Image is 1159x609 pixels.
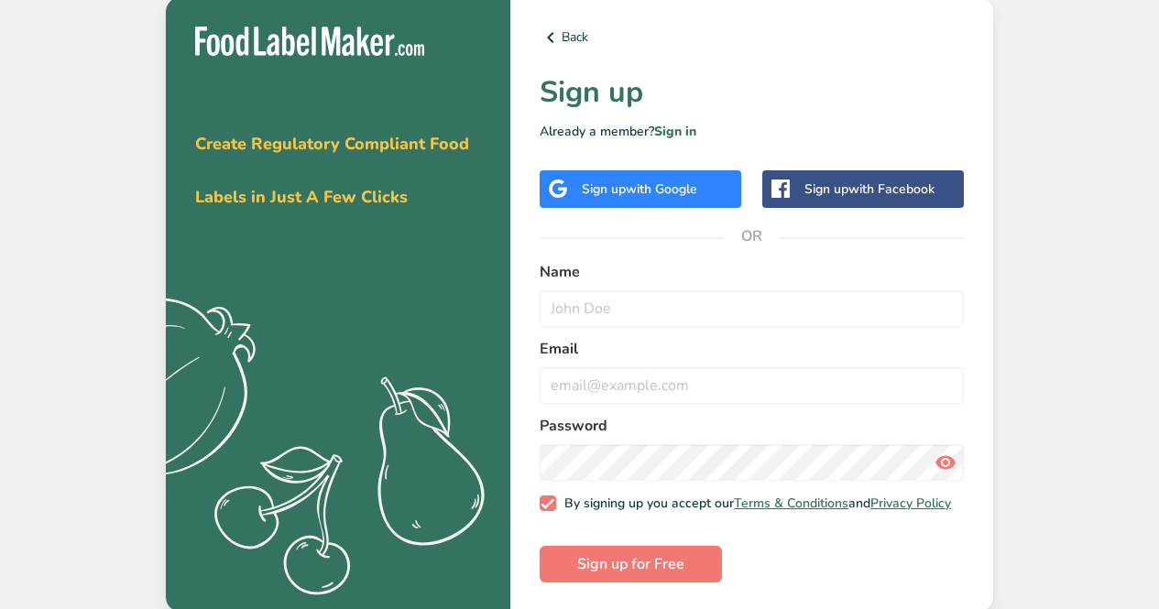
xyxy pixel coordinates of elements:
span: Create Regulatory Compliant Food Labels in Just A Few Clicks [195,133,469,208]
span: Sign up for Free [577,553,684,575]
label: Email [540,338,964,360]
a: Privacy Policy [870,495,951,512]
label: Name [540,261,964,283]
div: Sign up [582,179,697,199]
input: John Doe [540,290,964,327]
input: email@example.com [540,367,964,404]
span: with Google [626,180,697,198]
label: Password [540,415,964,437]
span: OR [725,209,780,264]
h1: Sign up [540,71,964,114]
a: Sign in [654,123,696,140]
span: By signing up you accept our and [556,495,952,512]
button: Sign up for Free [540,546,722,582]
img: Food Label Maker [195,27,424,57]
a: Terms & Conditions [734,495,848,512]
p: Already a member? [540,122,964,141]
a: Back [540,27,964,49]
div: Sign up [804,179,935,199]
span: with Facebook [848,180,935,198]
